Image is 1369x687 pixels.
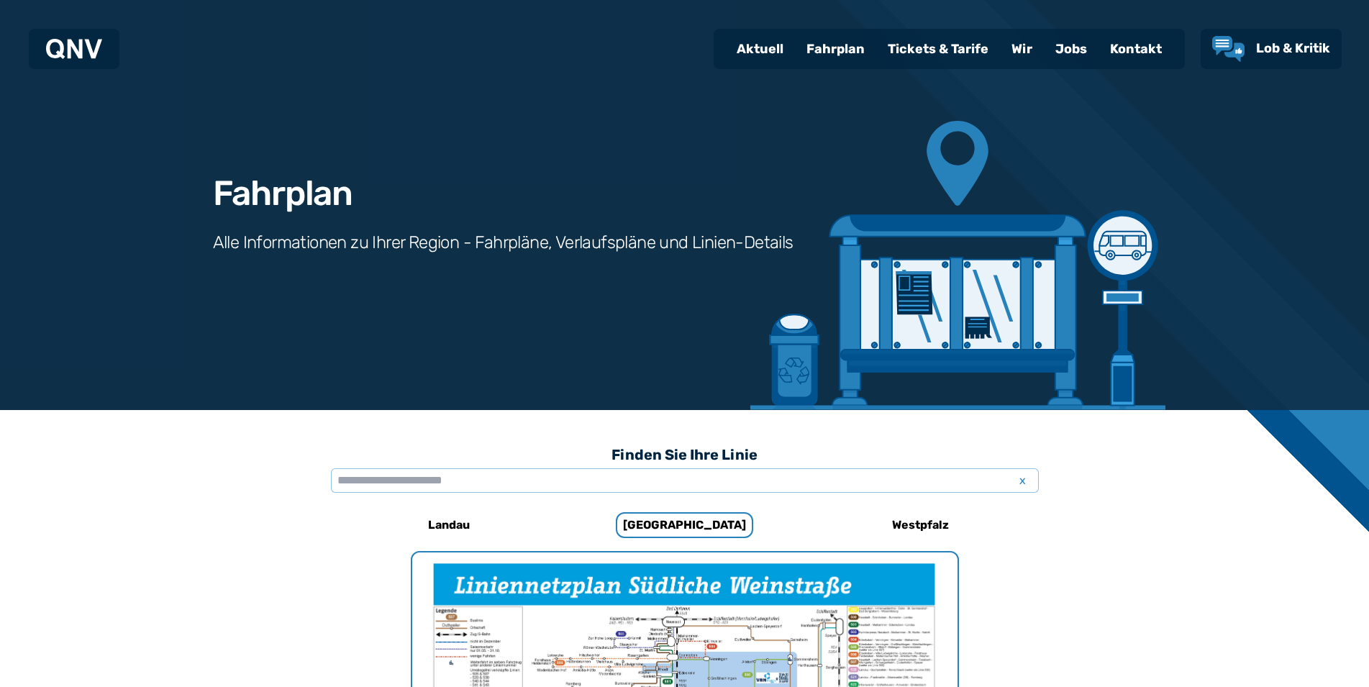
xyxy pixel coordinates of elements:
h3: Finden Sie Ihre Linie [331,439,1039,470]
span: Lob & Kritik [1256,40,1330,56]
a: Kontakt [1099,30,1173,68]
a: Fahrplan [795,30,876,68]
a: [GEOGRAPHIC_DATA] [589,508,781,542]
h6: Westpfalz [886,514,955,537]
a: Tickets & Tarife [876,30,1000,68]
h3: Alle Informationen zu Ihrer Region - Fahrpläne, Verlaufspläne und Linien-Details [213,231,793,254]
a: Landau [353,508,545,542]
a: Aktuell [725,30,795,68]
h6: [GEOGRAPHIC_DATA] [616,512,753,538]
img: QNV Logo [46,39,102,59]
a: Westpfalz [825,508,1016,542]
a: Wir [1000,30,1044,68]
span: x [1013,472,1033,489]
a: QNV Logo [46,35,102,63]
a: Jobs [1044,30,1099,68]
a: Lob & Kritik [1212,36,1330,62]
h1: Fahrplan [213,176,353,211]
h6: Landau [422,514,476,537]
